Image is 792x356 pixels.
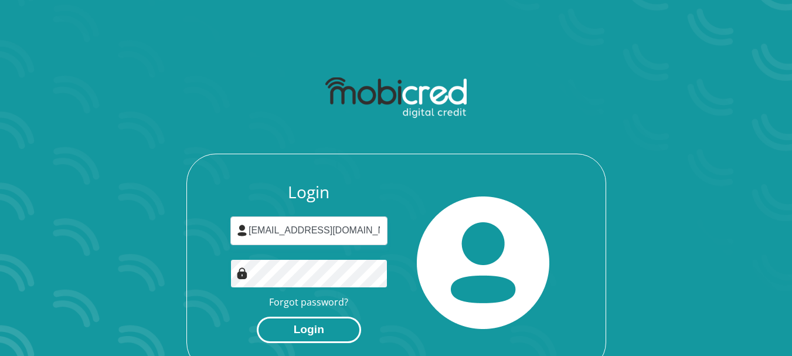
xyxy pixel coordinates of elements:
[257,317,361,343] button: Login
[230,182,387,202] h3: Login
[269,296,348,308] a: Forgot password?
[230,216,387,245] input: Username
[325,77,467,118] img: mobicred logo
[236,267,248,279] img: Image
[236,225,248,236] img: user-icon image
